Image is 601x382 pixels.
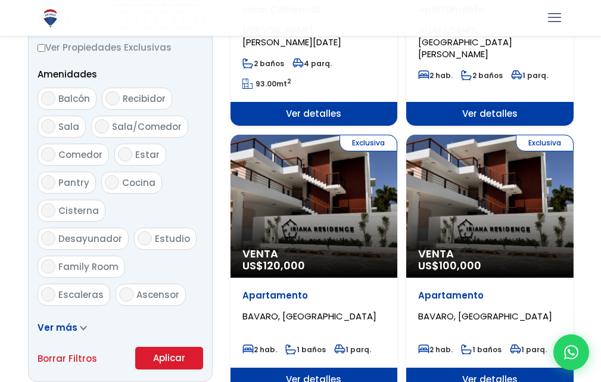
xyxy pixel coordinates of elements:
span: US$ [418,258,481,273]
span: Comedor [58,148,102,161]
span: 2 baños [242,58,284,69]
span: [PERSON_NAME], [PERSON_NAME][DATE] [242,24,341,48]
input: Comedor [41,147,55,162]
span: 93.00 [256,79,276,89]
input: Pantry [41,175,55,190]
input: Sala/Comedor [95,119,109,133]
span: 4 parq. [292,58,332,69]
input: Cisterna [41,203,55,218]
span: 120,000 [263,258,305,273]
input: Recibidor [105,91,120,105]
span: Exclusiva [516,135,574,151]
input: Desayunador [41,231,55,246]
span: Ver detalles [231,102,398,126]
span: Exclusiva [340,135,397,151]
span: Sala/Comedor [112,120,182,133]
span: 1 baños [461,344,502,355]
span: Balcón [58,92,90,105]
span: Pantry [58,176,89,189]
input: Ascensor [119,287,133,302]
input: Balcón [41,91,55,105]
span: 1 parq. [510,344,547,355]
a: Ver más [38,321,87,334]
span: Ver detalles [406,102,574,126]
span: BAVARO, [GEOGRAPHIC_DATA] [242,310,376,322]
span: Escaleras [58,288,104,301]
span: Family Room [58,260,119,273]
button: Aplicar [135,347,203,369]
span: Estar [135,148,160,161]
span: 2 hab. [418,344,453,355]
span: Desayunador [58,232,122,245]
span: US$ [242,258,305,273]
a: mobile menu [544,8,565,28]
p: Apartamento [418,290,562,302]
input: Sala [41,119,55,133]
span: BAVARO, [GEOGRAPHIC_DATA] [418,310,552,322]
span: Cisterna [58,204,99,217]
input: Escaleras [41,287,55,302]
a: Borrar Filtros [38,351,97,366]
span: Venta [242,248,386,260]
span: Ascensor [136,288,179,301]
span: 2 hab. [242,344,277,355]
span: Sala [58,120,79,133]
p: Apartamento [242,290,386,302]
input: Cocina [105,175,119,190]
input: Family Room [41,259,55,274]
sup: 2 [287,77,291,86]
label: Ver Propiedades Exclusivas [38,40,203,55]
span: 1 parq. [511,70,548,80]
input: Ver Propiedades Exclusivas [38,44,45,52]
img: Logo de REMAX [40,8,61,29]
span: Recibidor [123,92,166,105]
input: Estar [118,147,132,162]
span: Estudio [155,232,190,245]
input: Estudio [138,231,152,246]
span: Ver más [38,321,77,334]
p: Amenidades [38,67,203,82]
span: 1 parq. [334,344,371,355]
span: Venta [418,248,562,260]
span: 1 baños [285,344,326,355]
span: 2 baños [461,70,503,80]
span: 100,000 [439,258,481,273]
span: Cocina [122,176,155,189]
span: GUAYACANES, [GEOGRAPHIC_DATA][PERSON_NAME] [418,24,512,60]
span: mt [242,79,291,89]
span: 2 hab. [418,70,453,80]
